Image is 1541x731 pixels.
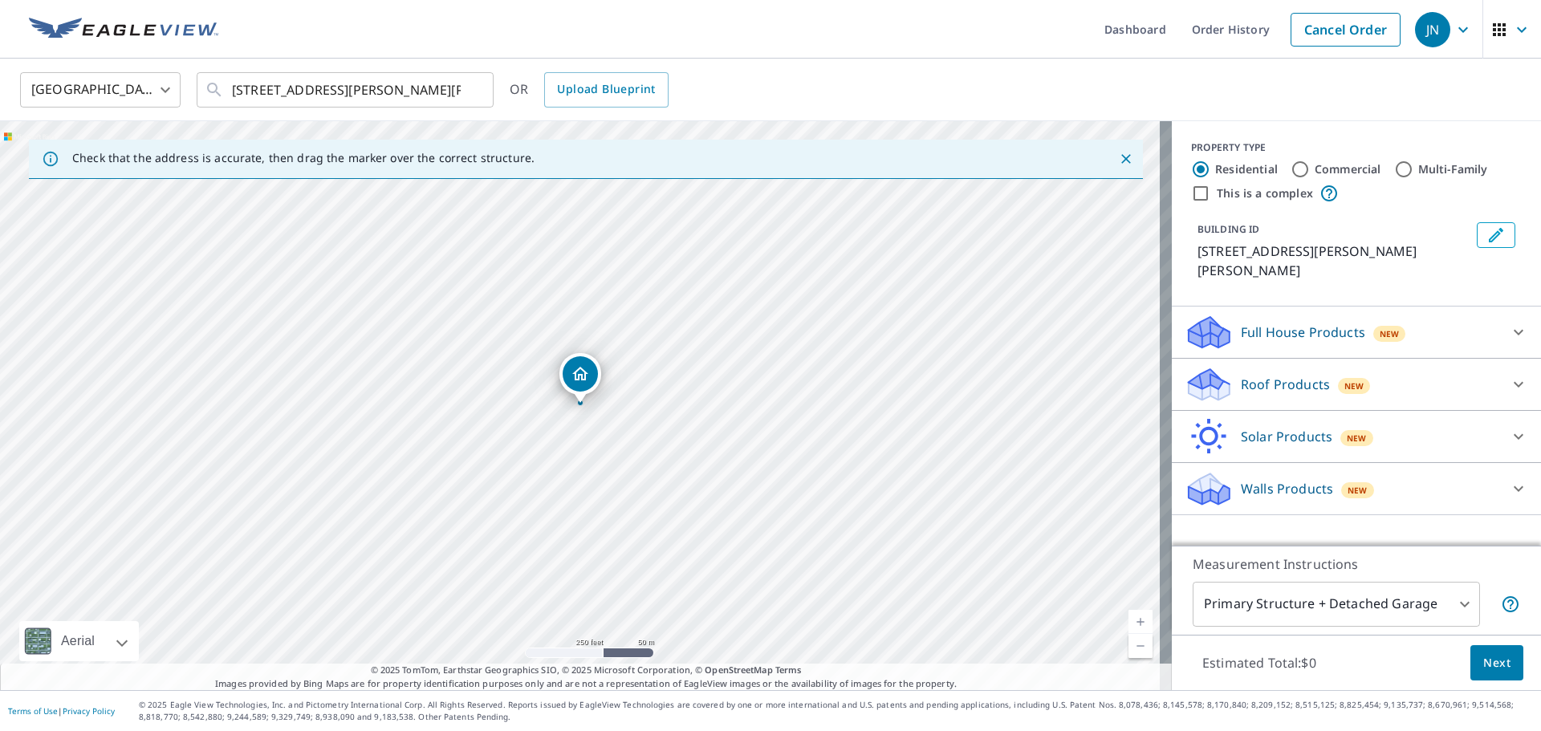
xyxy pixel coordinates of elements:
[371,664,802,677] span: © 2025 TomTom, Earthstar Geographics SIO, © 2025 Microsoft Corporation, ©
[1477,222,1515,248] button: Edit building 1
[232,67,461,112] input: Search by address or latitude-longitude
[510,72,669,108] div: OR
[1191,140,1522,155] div: PROPERTY TYPE
[20,67,181,112] div: [GEOGRAPHIC_DATA]
[1185,313,1528,351] div: Full House ProductsNew
[19,621,139,661] div: Aerial
[1501,595,1520,614] span: Your report will include the primary structure and a detached garage if one exists.
[1291,13,1401,47] a: Cancel Order
[56,621,100,661] div: Aerial
[1189,645,1329,680] p: Estimated Total: $0
[1217,185,1313,201] label: This is a complex
[1215,161,1278,177] label: Residential
[1185,365,1528,404] div: Roof ProductsNew
[1418,161,1488,177] label: Multi-Family
[705,664,772,676] a: OpenStreetMap
[544,72,668,108] a: Upload Blueprint
[1241,427,1332,446] p: Solar Products
[775,664,802,676] a: Terms
[1193,554,1520,574] p: Measurement Instructions
[1197,242,1470,280] p: [STREET_ADDRESS][PERSON_NAME][PERSON_NAME]
[1241,323,1365,342] p: Full House Products
[29,18,218,42] img: EV Logo
[1315,161,1381,177] label: Commercial
[1116,148,1136,169] button: Close
[557,79,655,99] span: Upload Blueprint
[1415,12,1450,47] div: JN
[1348,484,1368,497] span: New
[1483,653,1511,673] span: Next
[72,151,535,165] p: Check that the address is accurate, then drag the marker over the correct structure.
[559,353,601,403] div: Dropped pin, building 1, Residential property, 10223 N Davies Rd Lake Stevens, WA 98258
[1128,610,1153,634] a: Current Level 17, Zoom In
[1470,645,1523,681] button: Next
[1344,380,1364,392] span: New
[1128,634,1153,658] a: Current Level 17, Zoom Out
[1185,469,1528,508] div: Walls ProductsNew
[139,699,1533,723] p: © 2025 Eagle View Technologies, Inc. and Pictometry International Corp. All Rights Reserved. Repo...
[1380,327,1400,340] span: New
[8,706,115,716] p: |
[1347,432,1367,445] span: New
[63,705,115,717] a: Privacy Policy
[1241,479,1333,498] p: Walls Products
[1185,417,1528,456] div: Solar ProductsNew
[1197,222,1259,236] p: BUILDING ID
[1193,582,1480,627] div: Primary Structure + Detached Garage
[1241,375,1330,394] p: Roof Products
[8,705,58,717] a: Terms of Use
